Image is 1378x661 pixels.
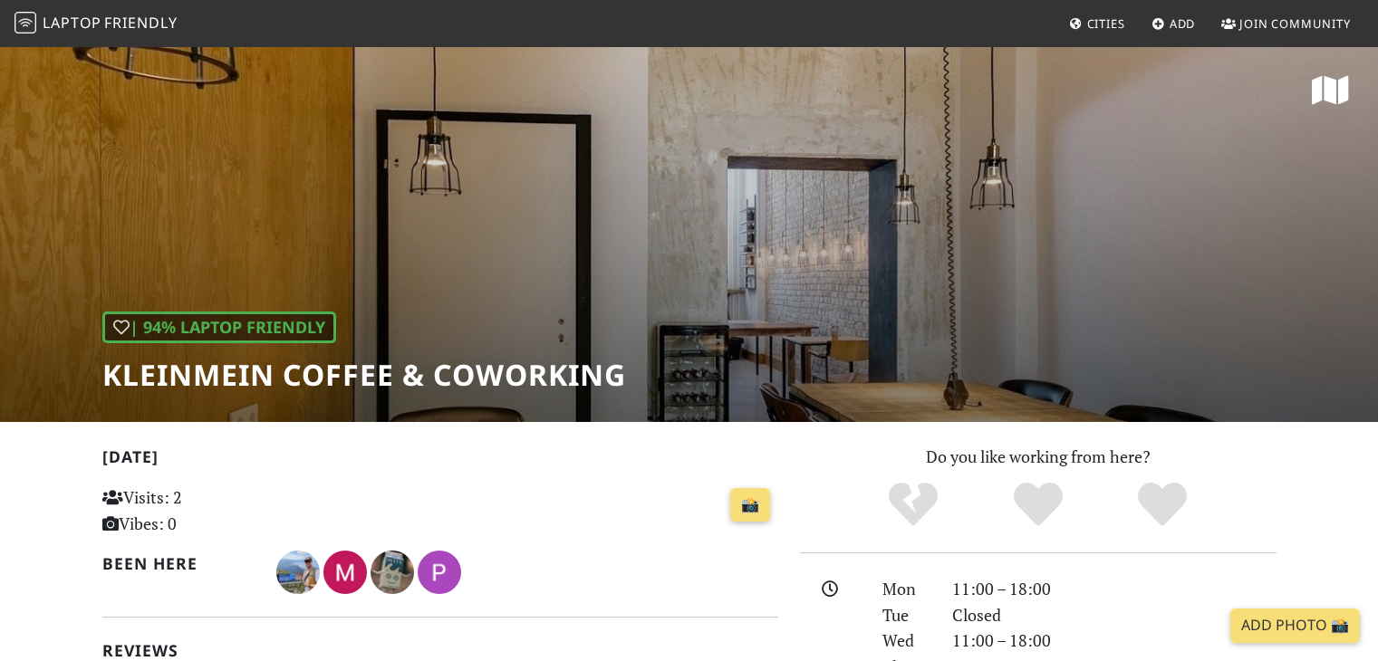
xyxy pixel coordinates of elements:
img: 5810-tom.jpg [276,551,320,594]
span: Laptop [43,13,101,33]
div: 11:00 – 18:00 [941,576,1287,602]
img: 5279-matthew.jpg [323,551,367,594]
div: Wed [872,627,940,654]
p: Visits: 2 Vibes: 0 [102,484,313,537]
span: Valentina R. [371,560,418,581]
h2: Been here [102,554,255,573]
img: 2935-philipp.jpg [418,551,461,594]
div: Tue [872,602,940,628]
div: 11:00 – 18:00 [941,627,1287,654]
div: Mon [872,576,940,602]
h2: [DATE] [102,447,778,474]
h1: KleinMein Coffee & Coworking [102,358,626,392]
span: Add [1170,15,1196,32]
div: Definitely! [1100,480,1225,530]
div: | 94% Laptop Friendly [102,311,336,343]
div: No [851,480,976,530]
span: Cities [1087,15,1125,32]
a: Add Photo 📸 [1230,608,1360,643]
a: Cities [1062,7,1132,40]
a: 📸 [730,488,770,522]
div: Yes [976,480,1101,530]
span: Friendly [104,13,177,33]
a: Join Community [1214,7,1358,40]
span: Tom T [276,560,323,581]
img: 3851-valentina.jpg [371,551,414,594]
p: Do you like working from here? [800,444,1277,470]
img: LaptopFriendly [14,12,36,34]
span: Join Community [1239,15,1351,32]
span: Matthew Jonat [323,560,371,581]
a: LaptopFriendly LaptopFriendly [14,8,178,40]
span: Philipp Hoffmann [418,560,461,581]
div: Closed [941,602,1287,628]
h2: Reviews [102,641,778,660]
a: Add [1144,7,1203,40]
